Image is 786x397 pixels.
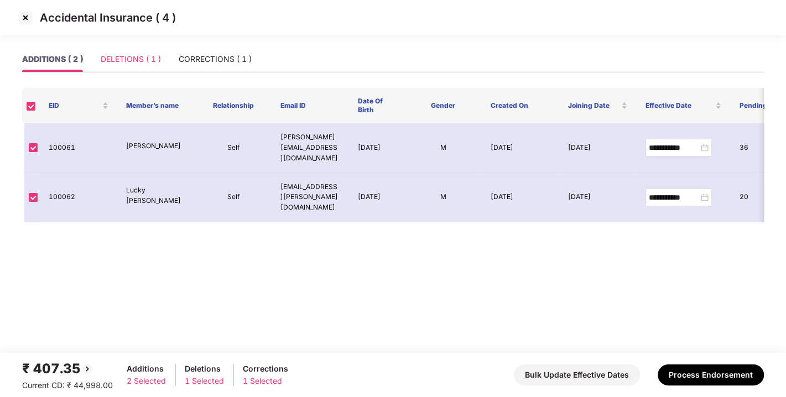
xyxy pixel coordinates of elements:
td: 100061 [40,123,117,173]
th: Member’s name [117,88,195,123]
span: EID [49,101,100,110]
p: Accidental Insurance ( 4 ) [40,11,176,24]
th: Joining Date [559,88,637,123]
div: Additions [127,363,166,375]
img: svg+xml;base64,PHN2ZyBpZD0iQ3Jvc3MtMzJ4MzIiIHhtbG5zPSJodHRwOi8vd3d3LnczLm9yZy8yMDAwL3N2ZyIgd2lkdG... [17,9,34,27]
th: Relationship [195,88,272,123]
td: [DATE] [482,123,559,173]
td: [EMAIL_ADDRESS][PERSON_NAME][DOMAIN_NAME] [272,173,349,223]
div: CORRECTIONS ( 1 ) [179,53,252,65]
td: Self [195,173,272,223]
span: Joining Date [568,101,620,110]
div: Deletions [185,363,224,375]
th: EID [40,88,117,123]
td: Self [195,123,272,173]
div: 1 Selected [185,375,224,387]
td: [DATE] [559,123,637,173]
div: 2 Selected [127,375,166,387]
th: Gender [404,88,482,123]
td: M [404,123,482,173]
td: [DATE] [482,173,559,223]
p: Lucky [PERSON_NAME] [126,185,186,206]
span: Current CD: ₹ 44,998.00 [22,380,113,390]
span: Effective Date [645,101,713,110]
th: Effective Date [636,88,730,123]
div: DELETIONS ( 1 ) [101,53,161,65]
th: Email ID [272,88,349,123]
td: [DATE] [349,123,404,173]
div: ₹ 407.35 [22,358,113,379]
th: Date Of Birth [349,88,404,123]
div: Corrections [243,363,288,375]
td: [DATE] [349,173,404,223]
button: Process Endorsement [658,364,764,385]
img: svg+xml;base64,PHN2ZyBpZD0iQmFjay0yMHgyMCIgeG1sbnM9Imh0dHA6Ly93d3cudzMub3JnLzIwMDAvc3ZnIiB3aWR0aD... [81,362,94,375]
td: 100062 [40,173,117,223]
td: [PERSON_NAME][EMAIL_ADDRESS][DOMAIN_NAME] [272,123,349,173]
td: M [404,173,482,223]
p: [PERSON_NAME] [126,141,186,152]
div: 1 Selected [243,375,288,387]
button: Bulk Update Effective Dates [514,364,640,385]
div: ADDITIONS ( 2 ) [22,53,83,65]
th: Created On [482,88,559,123]
td: [DATE] [559,173,637,223]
